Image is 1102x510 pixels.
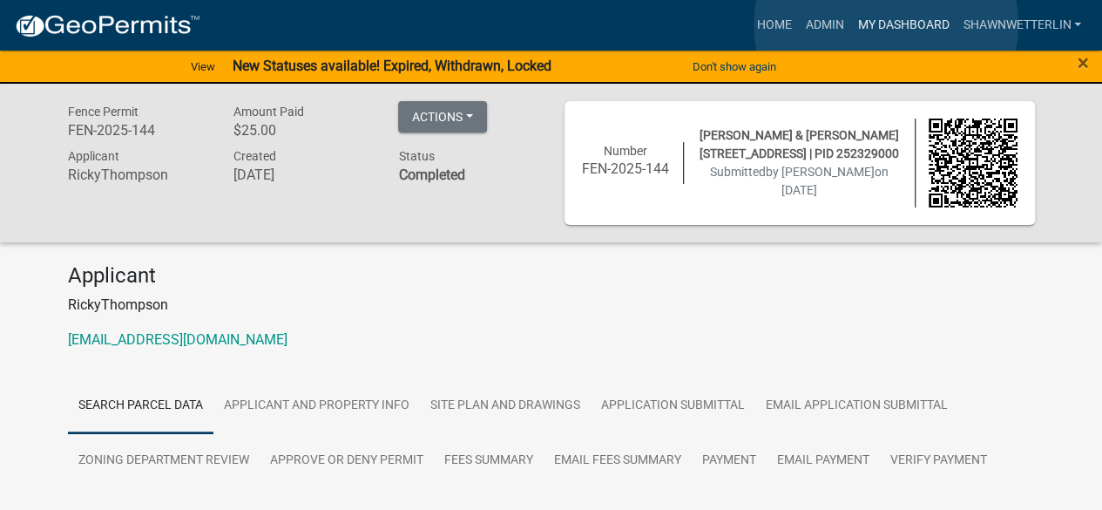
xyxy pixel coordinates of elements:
[710,165,889,197] span: Submitted on [DATE]
[767,433,880,489] a: Email Payment
[68,167,207,183] h6: RickyThompson
[68,263,1035,289] h4: Applicant
[68,331,287,348] a: [EMAIL_ADDRESS][DOMAIN_NAME]
[692,433,767,489] a: Payment
[68,433,260,489] a: Zoning Department Review
[591,378,755,434] a: Application Submittal
[398,149,434,163] span: Status
[686,52,783,81] button: Don't show again
[233,149,275,163] span: Created
[1078,52,1089,73] button: Close
[929,119,1017,207] img: QR code
[798,9,850,42] a: Admin
[434,433,544,489] a: Fees Summary
[233,167,372,183] h6: [DATE]
[700,128,899,160] span: [PERSON_NAME] & [PERSON_NAME] [STREET_ADDRESS] | PID 252329000
[420,378,591,434] a: Site Plan and Drawings
[184,52,222,81] a: View
[233,58,551,74] strong: New Statuses available! Expired, Withdrawn, Locked
[582,160,671,177] h6: FEN-2025-144
[68,105,139,119] span: Fence Permit
[755,378,958,434] a: Email Application Submittal
[544,433,692,489] a: Email Fees Summary
[956,9,1088,42] a: ShawnWetterlin
[213,378,420,434] a: Applicant and Property Info
[398,101,487,133] button: Actions
[766,165,875,179] span: by [PERSON_NAME]
[233,122,372,139] h6: $25.00
[749,9,798,42] a: Home
[398,167,464,183] strong: Completed
[1078,51,1089,75] span: ×
[68,122,207,139] h6: FEN-2025-144
[260,433,434,489] a: Approve or deny permit
[850,9,956,42] a: My Dashboard
[604,144,647,158] span: Number
[880,433,997,489] a: Verify Payment
[68,149,119,163] span: Applicant
[68,295,1035,316] p: RickyThompson
[68,378,213,434] a: Search Parcel Data
[233,105,303,119] span: Amount Paid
